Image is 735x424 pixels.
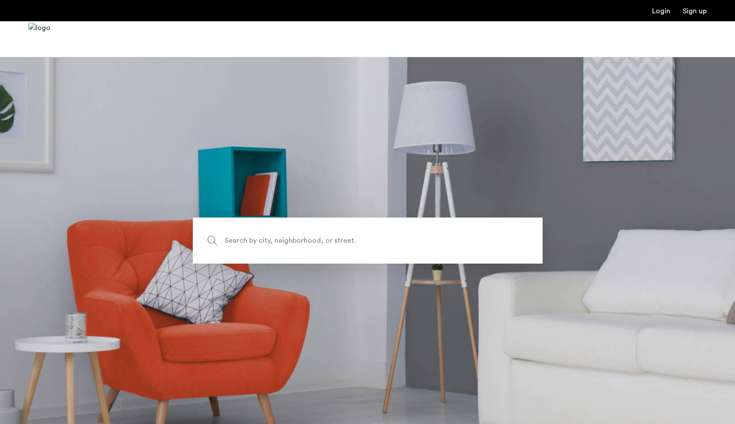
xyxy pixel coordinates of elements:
[193,218,543,264] input: Apartment Search
[652,8,670,15] a: Login
[28,23,51,56] img: logo
[225,234,469,246] span: Search by city, neighborhood, or street.
[683,8,707,15] a: Registration
[28,23,51,56] a: Cazamio Logo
